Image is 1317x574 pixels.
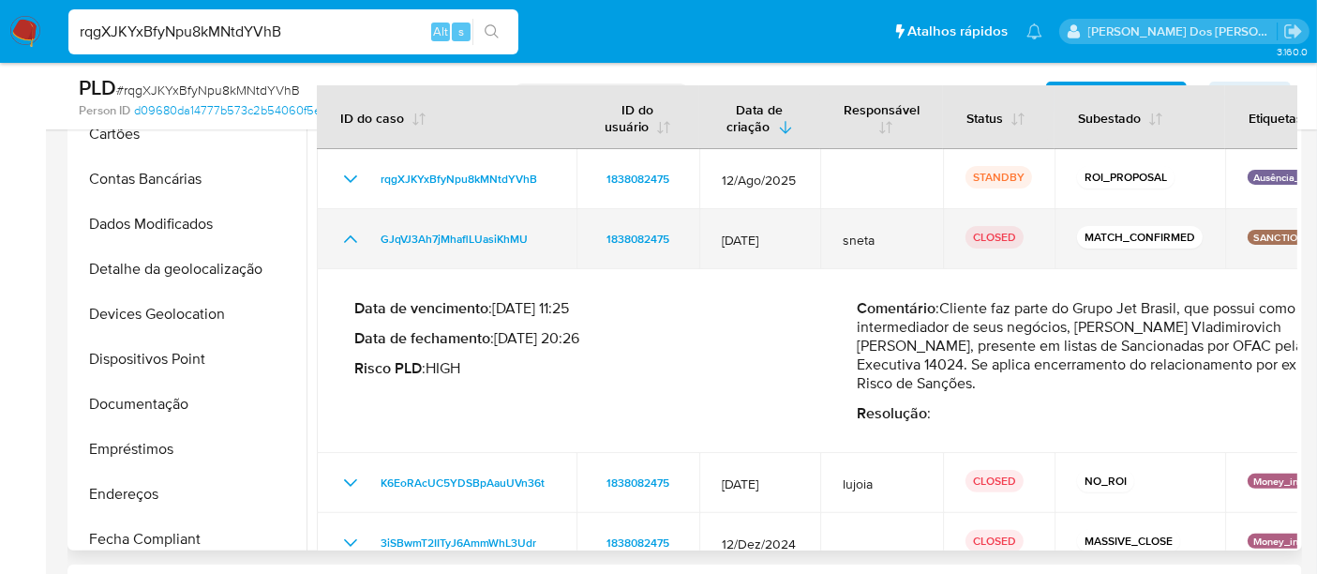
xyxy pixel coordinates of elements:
a: Sair [1283,22,1303,41]
button: Dados Modificados [72,202,307,247]
button: Detalhe da geolocalização [72,247,307,292]
button: Endereços [72,472,307,517]
p: STANDBY - ROI PROPOSAL [512,83,691,110]
a: d09680da14777b573c2b54060f5e28e4 [134,102,360,119]
b: PLD [79,72,116,102]
button: Ações [1209,82,1291,112]
button: Dispositivos Point [72,337,307,382]
span: s [458,23,464,40]
b: AML Data Collector [1059,82,1174,112]
a: Notificações [1026,23,1042,39]
p: renato.lopes@mercadopago.com.br [1088,23,1278,40]
button: Devices Geolocation [72,292,307,337]
button: Empréstimos [72,427,307,472]
button: Contas Bancárias [72,157,307,202]
span: Alt [433,23,448,40]
button: AML Data Collector [1046,82,1187,112]
input: Pesquise usuários ou casos... [68,20,518,44]
span: Ações [1222,82,1259,112]
button: search-icon [472,19,511,45]
span: 3.160.0 [1277,44,1308,59]
button: Documentação [72,382,307,427]
button: Cartões [72,112,307,157]
b: Person ID [79,102,130,119]
button: Fecha Compliant [72,517,307,562]
span: # rqgXJKYxBfyNpu8kMNtdYVhB [116,81,300,99]
span: Atalhos rápidos [907,22,1008,41]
